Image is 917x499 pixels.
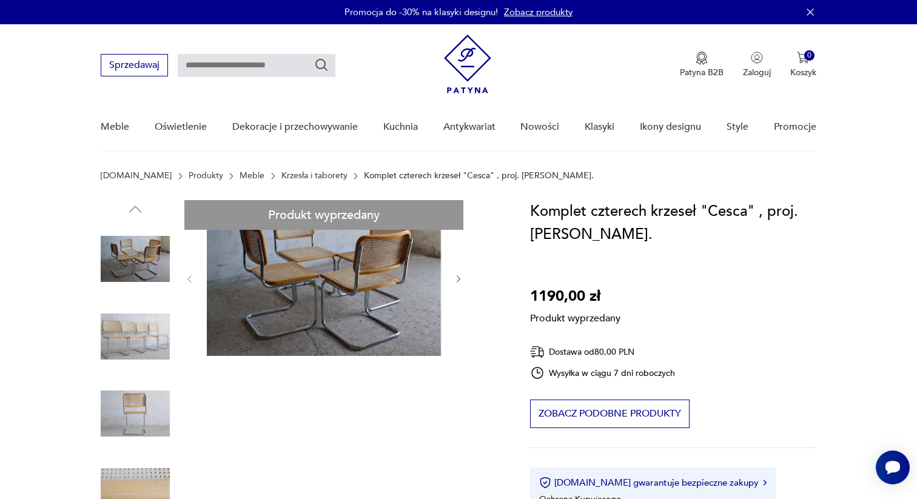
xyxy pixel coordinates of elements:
[743,52,771,78] button: Zaloguj
[530,366,676,380] div: Wysyłka w ciągu 7 dni roboczych
[751,52,763,64] img: Ikonka użytkownika
[530,285,620,308] p: 1190,00 zł
[101,62,168,70] a: Sprzedawaj
[530,344,545,360] img: Ikona dostawy
[680,67,724,78] p: Patyna B2B
[876,450,910,484] iframe: Smartsupp widget button
[240,171,264,181] a: Meble
[774,104,816,150] a: Promocje
[743,67,771,78] p: Zaloguj
[189,171,223,181] a: Produkty
[797,52,809,64] img: Ikona koszyka
[539,477,551,489] img: Ikona certyfikatu
[520,104,559,150] a: Nowości
[530,400,690,428] button: Zobacz podobne produkty
[680,52,724,78] button: Patyna B2B
[344,6,498,18] p: Promocja do -30% na klasyki designu!
[101,171,172,181] a: [DOMAIN_NAME]
[444,35,491,93] img: Patyna - sklep z meblami i dekoracjami vintage
[232,104,358,150] a: Dekoracje i przechowywanie
[727,104,748,150] a: Style
[504,6,573,18] a: Zobacz produkty
[443,104,495,150] a: Antykwariat
[530,308,620,325] p: Produkt wyprzedany
[155,104,207,150] a: Oświetlenie
[530,344,676,360] div: Dostawa od 80,00 PLN
[314,58,329,72] button: Szukaj
[585,104,614,150] a: Klasyki
[364,171,594,181] p: Komplet czterech krzeseł "Cesca" , proj. [PERSON_NAME].
[281,171,348,181] a: Krzesła i taborety
[640,104,701,150] a: Ikony designu
[680,52,724,78] a: Ikona medaluPatyna B2B
[383,104,418,150] a: Kuchnia
[101,104,129,150] a: Meble
[763,480,767,486] img: Ikona strzałki w prawo
[696,52,708,65] img: Ikona medalu
[790,67,816,78] p: Koszyk
[790,52,816,78] button: 0Koszyk
[101,54,168,76] button: Sprzedawaj
[539,477,767,489] button: [DOMAIN_NAME] gwarantuje bezpieczne zakupy
[530,200,816,246] h1: Komplet czterech krzeseł "Cesca" , proj. [PERSON_NAME].
[804,50,815,61] div: 0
